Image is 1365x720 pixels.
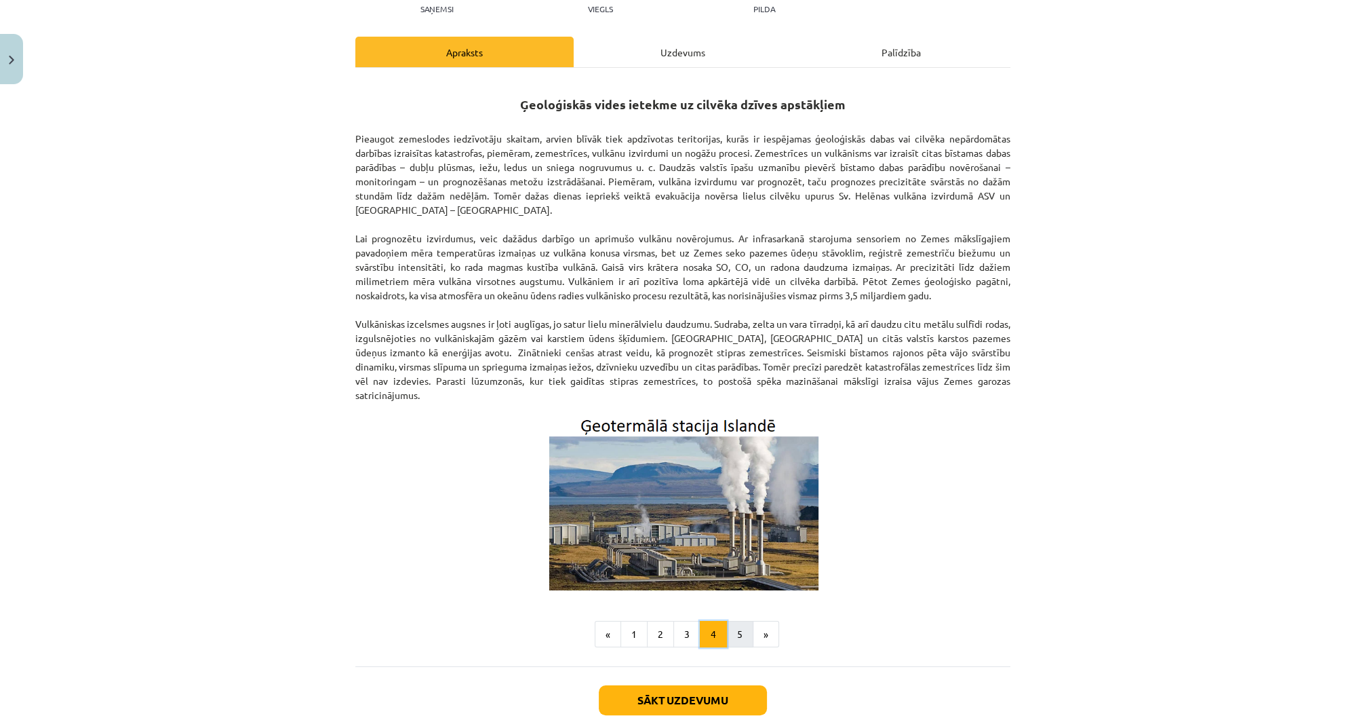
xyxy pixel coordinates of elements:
[595,621,621,648] button: «
[620,621,648,648] button: 1
[792,37,1010,67] div: Palīdzība
[599,685,767,715] button: Sākt uzdevumu
[355,621,1010,648] nav: Page navigation example
[726,621,753,648] button: 5
[588,4,613,14] p: Viegls
[355,37,574,67] div: Apraksts
[700,621,727,648] button: 4
[355,117,1010,402] p: Pieaugot zemeslodes iedzīvotāju skaitam, arvien blīvāk tiek apdzīvotas teritorijas, kurās ir iesp...
[673,621,700,648] button: 3
[9,56,14,64] img: icon-close-lesson-0947bae3869378f0d4975bcd49f059093ad1ed9edebbc8119c70593378902aed.svg
[753,621,779,648] button: »
[647,621,674,648] button: 2
[574,37,792,67] div: Uzdevums
[415,4,459,14] p: Saņemsi
[753,4,775,14] p: pilda
[520,96,846,112] strong: Ģeoloģiskās vides ietekme uz cilvēka dzīves apstākļiem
